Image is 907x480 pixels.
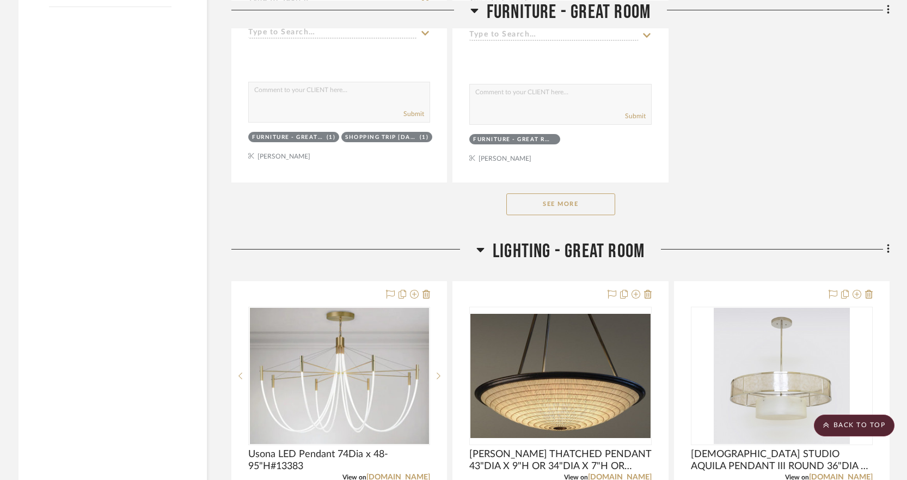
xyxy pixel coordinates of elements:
span: Usona LED Pendant 74Dia x 48-95"H#13383 [248,448,430,472]
div: (1) [420,133,429,142]
span: LIGHTING - GREAT ROOM [493,240,645,263]
span: [PERSON_NAME] THATCHED PENDANT 43"DIA X 9"H OR 34"DIA X 7"H OR 29"DIA X 6"H OR 24"DIA X 6"H OR 20... [469,448,651,472]
scroll-to-top-button: BACK TO TOP [814,415,894,436]
button: Submit [625,111,646,121]
div: 0 [470,307,651,445]
div: (1) [327,133,336,142]
button: See More [506,193,615,215]
input: Type to Search… [469,31,638,41]
span: [DEMOGRAPHIC_DATA] STUDIO AQUILA PENDANT III ROUND 36"DIA X 12"H [691,448,873,472]
img: Usona LED Pendant 74Dia x 48-95"H#13383 [250,308,429,444]
div: FURNITURE - GREAT ROOM [473,136,554,144]
div: FURNITURE - GREAT ROOM [252,133,324,142]
img: HILLIARD THATCHED PENDANT 43"DIA X 9"H OR 34"DIA X 7"H OR 29"DIA X 6"H OR 24"DIA X 6"H OR 20"DIA ... [470,314,650,438]
img: PAGANI STUDIO AQUILA PENDANT III ROUND 36"DIA X 12"H [714,308,850,444]
input: Type to Search… [248,28,417,39]
div: SHOPPING TRIP [DATE] [345,133,417,142]
button: Submit [403,109,424,119]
